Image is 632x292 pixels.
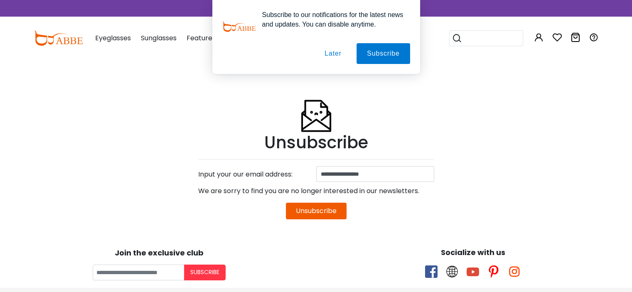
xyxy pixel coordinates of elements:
[314,43,352,64] button: Later
[198,183,434,199] div: We are sorry to find you are no longer interested in our newsletters.
[425,265,438,278] span: facebook
[222,10,256,43] img: notification icon
[6,245,312,258] div: Join the exclusive club
[300,79,333,133] img: Unsubscribe
[286,203,347,219] button: Unsubscribe
[198,133,434,152] h1: Unsubscribe
[320,247,626,258] div: Socialize with us
[357,43,410,64] button: Subscribe
[487,265,500,278] span: pinterest
[194,166,316,183] div: Input your our email address:
[184,265,226,280] button: Subscribe
[467,265,479,278] span: youtube
[508,265,521,278] span: instagram
[93,265,184,280] input: Your email
[446,265,458,278] span: twitter
[256,10,410,29] div: Subscribe to our notifications for the latest news and updates. You can disable anytime.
